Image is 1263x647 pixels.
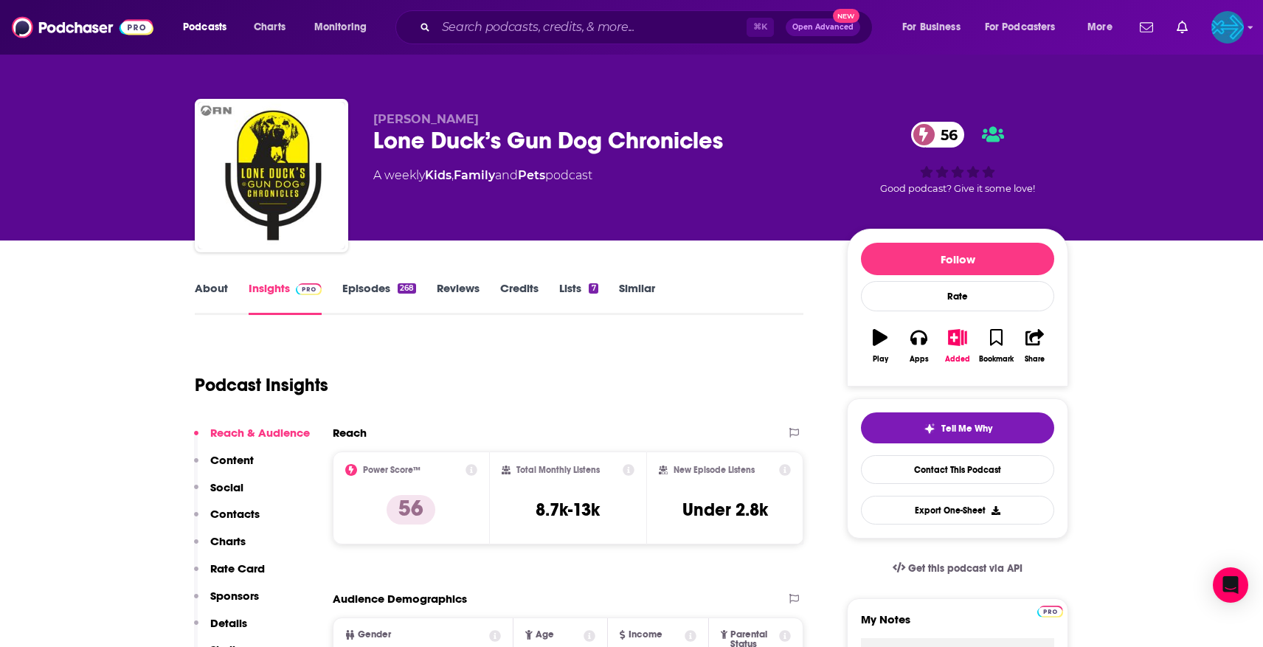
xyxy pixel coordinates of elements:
span: Get this podcast via API [908,562,1022,575]
img: Podchaser Pro [1037,606,1063,617]
button: tell me why sparkleTell Me Why [861,412,1054,443]
span: Good podcast? Give it some love! [880,183,1035,194]
span: Age [536,630,554,640]
a: Episodes268 [342,281,416,315]
button: Rate Card [194,561,265,589]
h3: 8.7k-13k [536,499,600,521]
p: Rate Card [210,561,265,575]
div: Play [873,355,888,364]
a: InsightsPodchaser Pro [249,281,322,315]
p: Charts [210,534,246,548]
a: 56 [911,122,965,148]
span: Gender [358,630,391,640]
span: Income [629,630,662,640]
button: Sponsors [194,589,259,616]
button: Follow [861,243,1054,275]
button: Reach & Audience [194,426,310,453]
span: New [833,9,859,23]
span: Charts [254,17,286,38]
img: Lone Duck’s Gun Dog Chronicles [198,102,345,249]
a: Similar [619,281,655,315]
label: My Notes [861,612,1054,638]
div: Open Intercom Messenger [1213,567,1248,603]
a: Pets [518,168,545,182]
button: Share [1016,319,1054,373]
h1: Podcast Insights [195,374,328,396]
a: Reviews [437,281,480,315]
div: A weekly podcast [373,167,592,184]
button: open menu [173,15,246,39]
h3: Under 2.8k [682,499,768,521]
a: Lists7 [559,281,598,315]
img: Podchaser Pro [296,283,322,295]
p: Sponsors [210,589,259,603]
span: Podcasts [183,17,226,38]
h2: Reach [333,426,367,440]
span: More [1087,17,1113,38]
span: ⌘ K [747,18,774,37]
a: Get this podcast via API [881,550,1034,587]
button: open menu [304,15,386,39]
div: Bookmark [979,355,1014,364]
div: 56Good podcast? Give it some love! [847,112,1068,204]
span: Open Advanced [792,24,854,31]
p: 56 [387,495,435,525]
img: User Profile [1211,11,1244,44]
a: Show notifications dropdown [1134,15,1159,40]
button: Details [194,616,247,643]
button: open menu [892,15,979,39]
img: tell me why sparkle [924,423,935,435]
div: Rate [861,281,1054,311]
button: Show profile menu [1211,11,1244,44]
p: Contacts [210,507,260,521]
button: Apps [899,319,938,373]
button: open menu [975,15,1077,39]
button: Social [194,480,243,508]
h2: Audience Demographics [333,592,467,606]
button: Added [938,319,977,373]
div: Search podcasts, credits, & more... [409,10,887,44]
a: Charts [244,15,294,39]
span: 56 [926,122,965,148]
h2: Power Score™ [363,465,421,475]
button: open menu [1077,15,1131,39]
span: [PERSON_NAME] [373,112,479,126]
span: For Business [902,17,961,38]
a: Pro website [1037,603,1063,617]
p: Details [210,616,247,630]
span: Tell Me Why [941,423,992,435]
button: Content [194,453,254,480]
a: Credits [500,281,539,315]
h2: Total Monthly Listens [516,465,600,475]
span: For Podcasters [985,17,1056,38]
button: Contacts [194,507,260,534]
div: 7 [589,283,598,294]
button: Charts [194,534,246,561]
div: 268 [398,283,416,294]
span: Monitoring [314,17,367,38]
a: Kids [425,168,451,182]
img: Podchaser - Follow, Share and Rate Podcasts [12,13,153,41]
h2: New Episode Listens [674,465,755,475]
button: Export One-Sheet [861,496,1054,525]
span: , [451,168,454,182]
span: Logged in as backbonemedia [1211,11,1244,44]
a: Family [454,168,495,182]
span: and [495,168,518,182]
a: Show notifications dropdown [1171,15,1194,40]
button: Play [861,319,899,373]
div: Apps [910,355,929,364]
input: Search podcasts, credits, & more... [436,15,747,39]
div: Added [945,355,970,364]
p: Social [210,480,243,494]
button: Bookmark [977,319,1015,373]
a: Contact This Podcast [861,455,1054,484]
p: Reach & Audience [210,426,310,440]
p: Content [210,453,254,467]
div: Share [1025,355,1045,364]
a: About [195,281,228,315]
button: Open AdvancedNew [786,18,860,36]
